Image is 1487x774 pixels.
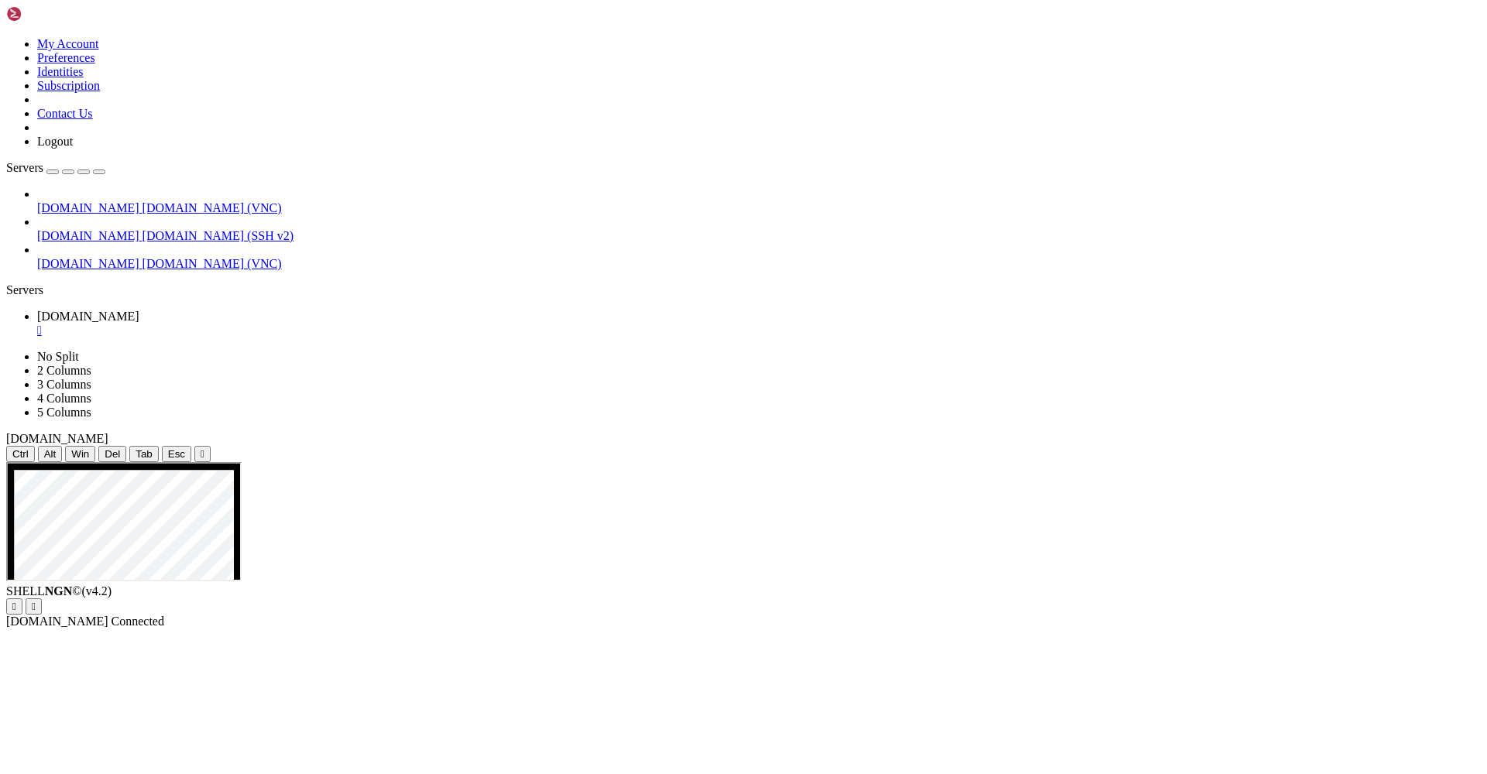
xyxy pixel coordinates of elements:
button:  [26,598,42,615]
button:  [194,446,211,462]
span: Del [105,448,120,460]
a: Servers [6,161,105,174]
span: [DOMAIN_NAME] [37,257,139,270]
span: [DOMAIN_NAME] (SSH v2) [143,229,294,242]
button: Tab [129,446,159,462]
a: 4 Columns [37,392,91,405]
a: Identities [37,65,84,78]
span: Ctrl [12,448,29,460]
a: home.ycloud.info [37,310,1481,337]
a:  [37,324,1481,337]
span: [DOMAIN_NAME] [37,229,139,242]
div: Servers [6,283,1481,297]
button: Esc [162,446,191,462]
a: Logout [37,135,73,148]
span: Tab [136,448,153,460]
a: 3 Columns [37,378,91,391]
a: Contact Us [37,107,93,120]
span: Servers [6,161,43,174]
a: Subscription [37,79,100,92]
span: Alt [44,448,57,460]
b: NGN [45,584,73,598]
button: Alt [38,446,63,462]
span: [DOMAIN_NAME] [6,615,108,628]
a: My Account [37,37,99,50]
span: [DOMAIN_NAME] (VNC) [143,201,282,214]
span: Connected [112,615,164,628]
button: Win [65,446,95,462]
button: Ctrl [6,446,35,462]
button: Del [98,446,126,462]
a: 5 Columns [37,406,91,419]
div:  [12,601,16,612]
span: 4.2.0 [82,584,112,598]
span: [DOMAIN_NAME] [37,201,139,214]
div:  [32,601,36,612]
span: [DOMAIN_NAME] (VNC) [143,257,282,270]
a: Preferences [37,51,95,64]
a: No Split [37,350,79,363]
a: [DOMAIN_NAME] [DOMAIN_NAME] (VNC) [37,257,1481,271]
a: [DOMAIN_NAME] [DOMAIN_NAME] (VNC) [37,201,1481,215]
li: [DOMAIN_NAME] [DOMAIN_NAME] (VNC) [37,243,1481,271]
button:  [6,598,22,615]
a: [DOMAIN_NAME] [DOMAIN_NAME] (SSH v2) [37,229,1481,243]
span: [DOMAIN_NAME] [37,310,139,323]
img: Shellngn [6,6,95,22]
span: Esc [168,448,185,460]
span: SHELL © [6,584,112,598]
a: 2 Columns [37,364,91,377]
li: [DOMAIN_NAME] [DOMAIN_NAME] (SSH v2) [37,215,1481,243]
li: [DOMAIN_NAME] [DOMAIN_NAME] (VNC) [37,187,1481,215]
span: [DOMAIN_NAME] [6,432,108,445]
span: Win [71,448,89,460]
div:  [201,448,204,460]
